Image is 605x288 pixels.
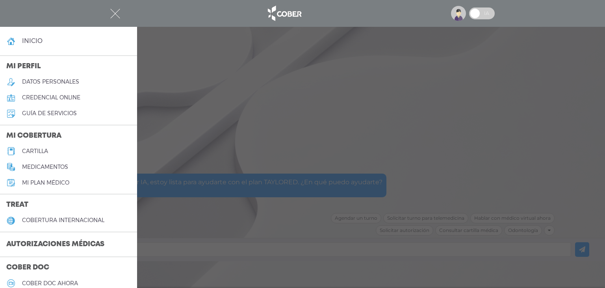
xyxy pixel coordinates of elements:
[22,217,104,224] h5: cobertura internacional
[22,110,77,117] h5: guía de servicios
[22,79,79,85] h5: datos personales
[22,94,80,101] h5: credencial online
[264,4,305,23] img: logo_cober_home-white.png
[22,180,69,186] h5: Mi plan médico
[22,37,43,45] h4: inicio
[451,6,466,21] img: profile-placeholder.svg
[22,164,68,170] h5: medicamentos
[22,280,78,287] h5: Cober doc ahora
[22,148,48,155] h5: cartilla
[110,9,120,19] img: Cober_menu-close-white.svg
